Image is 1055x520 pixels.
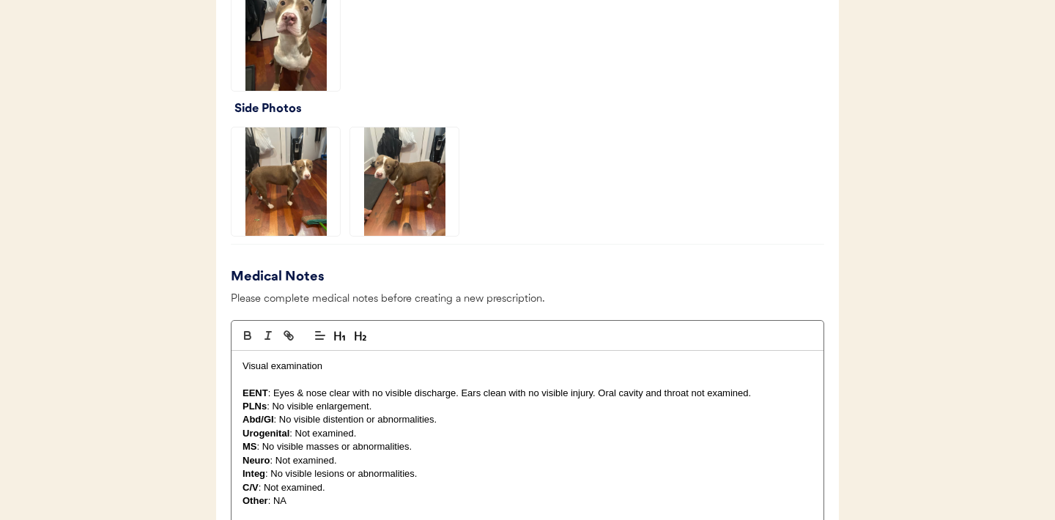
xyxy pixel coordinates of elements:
strong: EENT [243,387,268,398]
strong: Urogenital [243,428,289,439]
strong: Other [243,495,268,506]
p: : Not examined. [243,427,812,440]
img: image.jpg [232,127,340,236]
strong: Integ [243,468,265,479]
div: Please complete medical notes before creating a new prescription. [231,291,824,316]
p: : No visible lesions or abnormalities. [243,467,812,480]
div: Side Photos [234,99,824,119]
p: : No visible masses or abnormalities. [243,440,812,453]
span: Text alignment [310,327,330,344]
strong: C/V [243,482,259,493]
div: Medical Notes [231,267,355,287]
p: : No visible enlargement. [243,400,812,413]
p: : NA [243,494,812,508]
p: : Not examined. [243,481,812,494]
p: : No visible distention or abnormalities. [243,413,812,426]
p: : Not examined. [243,454,812,467]
strong: PLNs [243,401,267,412]
strong: Abd/GI [243,414,274,425]
strong: MS [243,441,257,452]
strong: Neuro [243,455,270,466]
p: Visual examination [243,360,812,373]
img: image.jpg [350,127,459,236]
p: : Eyes & nose clear with no visible discharge. Ears clean with no visible injury. Oral cavity and... [243,387,812,400]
